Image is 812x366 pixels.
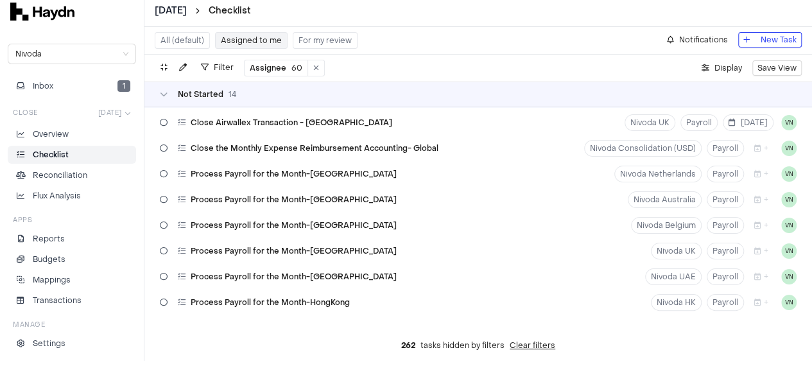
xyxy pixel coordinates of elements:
[8,125,136,143] a: Overview
[117,80,130,92] span: 1
[191,118,392,128] span: Close Airwallex Transaction - [GEOGRAPHIC_DATA]
[785,272,793,282] span: VN
[781,192,797,207] button: VN
[781,115,797,130] button: VN
[785,298,793,308] span: VN
[625,114,675,131] button: Nivoda UK
[98,108,122,118] span: [DATE]
[785,247,793,256] span: VN
[33,170,87,181] p: Reconciliation
[13,108,38,118] h3: Close
[584,140,702,157] button: Nivoda Consolidation (USD)
[8,77,136,95] button: Inbox1
[33,295,82,306] p: Transactions
[8,187,136,205] a: Flux Analysis
[738,32,802,48] button: New Task
[8,271,136,289] a: Mappings
[191,272,397,282] span: Process Payroll for the Month-[GEOGRAPHIC_DATA]
[8,166,136,184] a: Reconciliation
[749,140,773,157] button: +
[645,268,702,285] button: Nivoda UAE
[33,338,65,349] p: Settings
[293,32,358,49] button: For my review
[781,269,797,284] button: VN
[8,250,136,268] a: Budgets
[155,4,251,17] nav: breadcrumb
[781,141,797,156] button: VN
[707,243,744,259] button: Payroll
[191,195,397,205] span: Process Payroll for the Month-[GEOGRAPHIC_DATA]
[33,80,53,92] span: Inbox
[13,215,32,225] h3: Apps
[707,140,744,157] button: Payroll
[401,340,415,351] span: 262
[191,143,438,153] span: Close the Monthly Expense Reimbursement Accounting- Global
[749,217,773,234] button: +
[209,4,251,17] a: Checklist
[229,89,236,100] span: 14
[680,114,718,131] button: Payroll
[752,60,802,76] button: Save View
[749,166,773,182] button: +
[214,61,234,74] span: Filter
[93,105,137,120] button: [DATE]
[33,149,69,161] p: Checklist
[33,274,71,286] p: Mappings
[8,146,136,164] a: Checklist
[662,32,733,48] button: Notifications
[781,295,797,310] button: VN
[749,243,773,259] button: +
[191,220,397,231] span: Process Payroll for the Month-[GEOGRAPHIC_DATA]
[749,191,773,208] button: +
[33,233,65,245] p: Reports
[696,60,747,76] button: Display
[144,330,812,361] div: tasks hidden by filters
[178,89,223,100] span: Not Started
[781,166,797,182] button: VN
[714,62,742,74] span: Display
[614,166,702,182] button: Nivoda Netherlands
[191,297,350,308] span: Process Payroll for the Month-HongKong
[757,62,797,74] span: Save View
[707,294,744,311] button: Payroll
[781,243,797,259] button: VN
[707,191,744,208] button: Payroll
[707,268,744,285] button: Payroll
[785,170,793,179] span: VN
[729,118,768,128] span: [DATE]
[510,340,555,351] button: Clear filters
[785,221,793,231] span: VN
[250,63,286,73] span: Assignee
[8,230,136,248] a: Reports
[33,254,65,265] p: Budgets
[651,243,702,259] button: Nivoda UK
[13,320,45,329] h3: Manage
[785,144,793,153] span: VN
[8,335,136,353] a: Settings
[155,32,210,49] button: All (default)
[781,218,797,233] button: VN
[679,33,728,46] span: Notifications
[10,3,74,21] img: svg+xml,%3c
[215,32,288,49] button: Assigned to me
[33,190,81,202] p: Flux Analysis
[785,195,793,205] span: VN
[761,33,797,46] span: New Task
[707,217,744,234] button: Payroll
[33,128,69,140] p: Overview
[191,246,397,256] span: Process Payroll for the Month-[GEOGRAPHIC_DATA]
[785,118,793,128] span: VN
[631,217,702,234] button: Nivoda Belgium
[196,60,239,75] button: Filter
[723,114,773,131] button: [DATE]
[651,294,702,311] button: Nivoda HK
[155,4,187,17] button: [DATE]
[749,268,773,285] button: +
[245,60,308,76] button: Assignee60
[8,292,136,309] a: Transactions
[749,294,773,311] button: +
[707,166,744,182] button: Payroll
[628,191,702,208] button: Nivoda Australia
[15,44,128,64] span: Nivoda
